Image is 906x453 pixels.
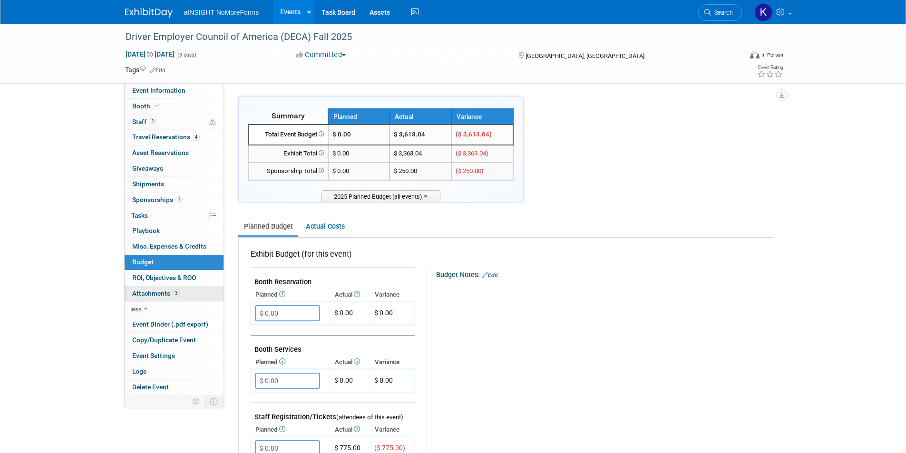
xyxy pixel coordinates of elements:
[150,67,166,74] a: Edit
[251,268,415,289] td: Booth Reservation
[300,218,350,235] a: Actual Costs
[125,83,224,98] a: Event Information
[125,177,224,192] a: Shipments
[132,289,180,297] span: Attachments
[132,242,206,250] span: Misc. Expenses & Credits
[330,423,370,436] th: Actual
[125,115,224,130] a: Staff2
[204,395,224,408] td: Toggle Event Tabs
[711,9,733,16] span: Search
[149,118,156,125] span: 2
[132,352,175,359] span: Event Settings
[125,333,224,348] a: Copy/Duplicate Event
[130,305,142,313] span: less
[451,109,513,125] th: Variance
[132,102,161,110] span: Booth
[370,356,415,369] th: Variance
[209,118,216,126] span: Potential Scheduling Conflict -- at least one attendee is tagged in another overlapping event.
[332,167,349,174] span: $ 0.00
[390,145,451,163] td: $ 3,363.04
[132,336,196,344] span: Copy/Duplicate Event
[132,87,185,94] span: Event Information
[238,218,298,235] a: Planned Budget
[122,29,728,46] div: Driver Employer Council of America (DECA) Fall 2025
[328,109,390,125] th: Planned
[125,302,224,317] a: less
[125,193,224,208] a: Sponsorships1
[131,212,148,219] span: Tasks
[132,118,156,125] span: Staff
[251,356,330,369] th: Planned
[125,65,166,75] td: Tags
[125,8,173,18] img: ExhibitDay
[125,99,224,114] a: Booth
[390,109,451,125] th: Actual
[175,196,183,203] span: 1
[132,227,160,234] span: Playbook
[390,163,451,180] td: $ 250.00
[125,50,175,58] span: [DATE] [DATE]
[253,167,324,176] div: Sponsorship Total
[334,309,353,317] span: $ 0.00
[251,249,411,265] div: Exhibit Budget (for this event)
[750,51,760,58] img: Format-Inperson.png
[125,317,224,332] a: Event Binder (.pdf export)
[374,376,393,384] span: $ 0.00
[370,423,415,436] th: Variance
[698,4,742,21] a: Search
[436,268,773,280] div: Budget Notes:
[526,52,644,59] span: [GEOGRAPHIC_DATA], [GEOGRAPHIC_DATA]
[330,369,370,393] td: $ 0.00
[173,289,180,297] span: 3
[146,50,155,58] span: to
[761,51,783,58] div: In-Person
[132,180,164,188] span: Shipments
[125,270,224,286] a: ROI, Objectives & ROO
[125,130,224,145] a: Travel Reservations4
[686,49,784,64] div: Event Format
[757,65,783,70] div: Event Rating
[125,364,224,379] a: Logs
[370,288,415,301] th: Variance
[251,288,330,301] th: Planned
[132,149,189,156] span: Asset Reservations
[456,167,484,174] span: ($ 250.00)
[155,103,159,108] i: Booth reservation complete
[132,320,208,328] span: Event Binder (.pdf export)
[125,286,224,301] a: Attachments3
[125,208,224,223] a: Tasks
[330,356,370,369] th: Actual
[251,403,415,424] td: Staff Registration/Tickets
[132,274,196,281] span: ROI, Objectives & ROO
[132,196,183,203] span: Sponsorships
[272,111,305,120] span: Summary
[374,309,393,317] span: $ 0.00
[482,272,498,279] a: Edit
[125,380,224,395] a: Delete Event
[251,336,415,356] td: Booth Services
[193,134,200,141] span: 4
[125,223,224,239] a: Playbook
[374,444,405,452] span: ($ 775.00)
[132,258,154,266] span: Budget
[125,161,224,176] a: Giveaways
[332,131,351,138] span: $ 0.00
[184,9,259,16] span: aINSIGHT NoMoreForms
[125,255,224,270] a: Budget
[253,149,324,158] div: Exhibit Total
[332,150,349,157] span: $ 0.00
[754,3,772,21] img: Kate Silvas
[125,239,224,254] a: Misc. Expenses & Credits
[188,395,205,408] td: Personalize Event Tab Strip
[321,190,440,202] span: 2025 Planned Budget (all events)
[125,348,224,364] a: Event Settings
[390,125,451,145] td: $ 3,613.04
[132,164,163,172] span: Giveaways
[456,131,492,138] span: ($ 3,613.04)
[251,423,330,436] th: Planned
[253,130,324,139] div: Total Event Budget
[336,414,403,421] span: (attendees of this event)
[132,367,146,375] span: Logs
[456,150,488,157] span: ($ 3,363.04)
[330,288,370,301] th: Actual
